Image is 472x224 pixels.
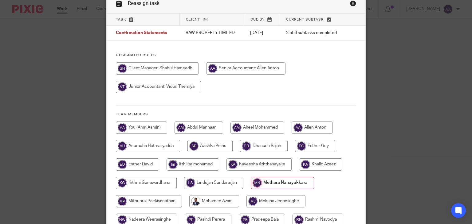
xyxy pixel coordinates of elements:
span: Current subtask [286,18,324,21]
h4: Designated Roles [116,53,356,58]
td: 2 of 6 subtasks completed [280,26,346,41]
span: Task [116,18,126,21]
span: Due by [250,18,265,21]
span: Reassign task [128,1,159,6]
span: Confirmation Statements [116,31,167,35]
p: [DATE] [250,30,274,36]
span: Client [186,18,200,21]
a: Close this dialog window [350,0,356,9]
h4: Team members [116,112,356,117]
p: BAW PROPERTY LIMITED [186,30,238,36]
